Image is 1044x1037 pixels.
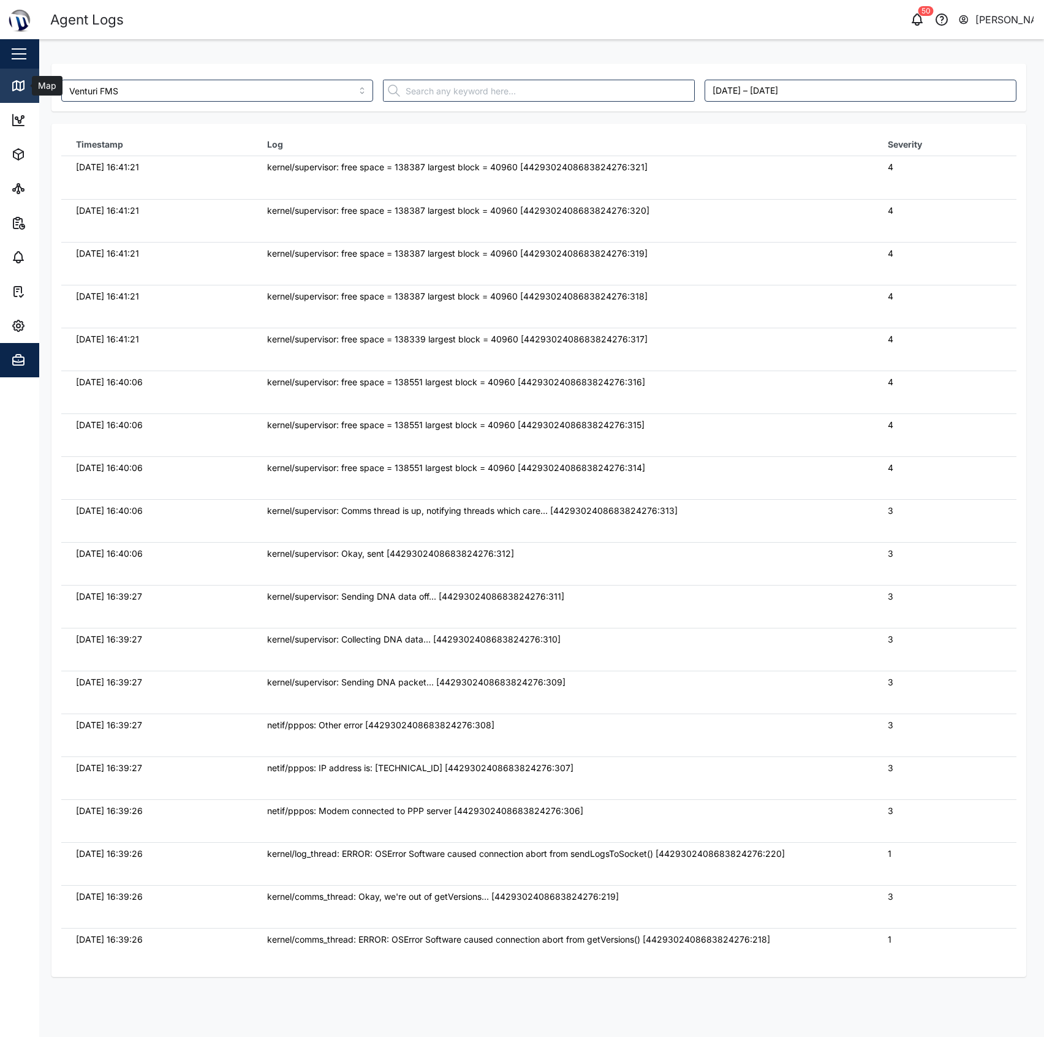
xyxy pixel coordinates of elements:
div: kernel/supervisor: free space = 138387 largest block = 40960 [4429302408683824276:320] [267,204,858,217]
div: 3 [888,547,1002,560]
div: Agent Logs [50,9,124,31]
div: kernel/supervisor: Sending DNA data off... [4429302408683824276:311] [267,590,858,603]
div: netif/pppos: Modem connected to PPP server [4429302408683824276:306] [267,804,858,818]
div: Dashboard [32,113,87,127]
div: kernel/supervisor: free space = 138387 largest block = 40960 [4429302408683824276:321] [267,160,858,174]
div: 4 [888,418,1002,432]
div: 4 [888,290,1002,303]
div: 3 [888,718,1002,732]
div: 3 [888,676,1002,689]
div: [DATE] 16:39:27 [76,761,238,775]
div: kernel/supervisor: Sending DNA packet... [4429302408683824276:309] [267,676,858,689]
div: [DATE] 16:41:21 [76,333,238,346]
div: Tasks [32,285,66,298]
div: Admin [32,353,68,367]
div: netif/pppos: Other error [4429302408683824276:308] [267,718,858,732]
div: kernel/supervisor: free space = 138339 largest block = 40960 [4429302408683824276:317] [267,333,858,346]
div: kernel/log_thread: ERROR: OSError Software caused connection abort from sendLogsToSocket() [44293... [267,847,858,861]
div: 3 [888,504,1002,518]
div: Settings [32,319,75,333]
div: 4 [888,160,1002,174]
div: [DATE] 16:39:27 [76,590,238,603]
div: kernel/supervisor: free space = 138387 largest block = 40960 [4429302408683824276:318] [267,290,858,303]
div: [DATE] 16:41:21 [76,160,238,174]
div: [PERSON_NAME] [975,12,1034,28]
div: Sites [32,182,61,195]
div: kernel/comms_thread: ERROR: OSError Software caused connection abort from getVersions() [44293024... [267,933,858,946]
div: Assets [32,148,70,161]
div: [DATE] 16:41:21 [76,204,238,217]
div: 1 [888,847,1002,861]
div: kernel/supervisor: free space = 138551 largest block = 40960 [4429302408683824276:314] [267,461,858,475]
div: Alarms [32,251,70,264]
img: Main Logo [6,6,33,33]
div: [DATE] 16:41:21 [76,290,238,303]
div: 3 [888,633,1002,646]
div: [DATE] 16:39:26 [76,847,238,861]
div: 4 [888,333,1002,346]
div: kernel/supervisor: free space = 138551 largest block = 40960 [4429302408683824276:316] [267,375,858,389]
div: [DATE] 16:39:26 [76,804,238,818]
div: kernel/supervisor: Okay, sent [4429302408683824276:312] [267,547,858,560]
input: Choose an asset [61,80,373,102]
div: kernel/supervisor: Comms thread is up, notifying threads which care... [4429302408683824276:313] [267,504,858,518]
th: Timestamp [61,134,252,156]
div: [DATE] 16:41:21 [76,247,238,260]
div: kernel/supervisor: free space = 138387 largest block = 40960 [4429302408683824276:319] [267,247,858,260]
div: [DATE] 16:39:27 [76,718,238,732]
div: netif/pppos: IP address is: [TECHNICAL_ID] [4429302408683824276:307] [267,761,858,775]
input: Search any keyword here... [383,80,695,102]
button: September 29, 2025 – October 6, 2025 [705,80,1016,102]
div: Map [32,79,59,92]
div: 3 [888,804,1002,818]
div: 4 [888,461,1002,475]
div: 3 [888,761,1002,775]
div: [DATE] 16:40:06 [76,461,238,475]
div: 3 [888,890,1002,903]
div: [DATE] 16:40:06 [76,375,238,389]
div: kernel/supervisor: Collecting DNA data... [4429302408683824276:310] [267,633,858,646]
div: [DATE] 16:40:06 [76,418,238,432]
th: Log [252,134,873,156]
div: [DATE] 16:39:26 [76,890,238,903]
div: Reports [32,216,74,230]
div: kernel/comms_thread: Okay, we're out of getVersions... [4429302408683824276:219] [267,890,858,903]
div: [DATE] 16:40:06 [76,547,238,560]
div: 4 [888,375,1002,389]
div: 50 [918,6,934,16]
div: [DATE] 16:40:06 [76,504,238,518]
div: [DATE] 16:39:27 [76,633,238,646]
button: [PERSON_NAME] [958,11,1034,28]
div: [DATE] 16:39:26 [76,933,238,946]
div: kernel/supervisor: free space = 138551 largest block = 40960 [4429302408683824276:315] [267,418,858,432]
div: [DATE] 16:39:27 [76,676,238,689]
div: 1 [888,933,1002,946]
div: 4 [888,204,1002,217]
th: Severity [873,134,1016,156]
div: 4 [888,247,1002,260]
div: 3 [888,590,1002,603]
